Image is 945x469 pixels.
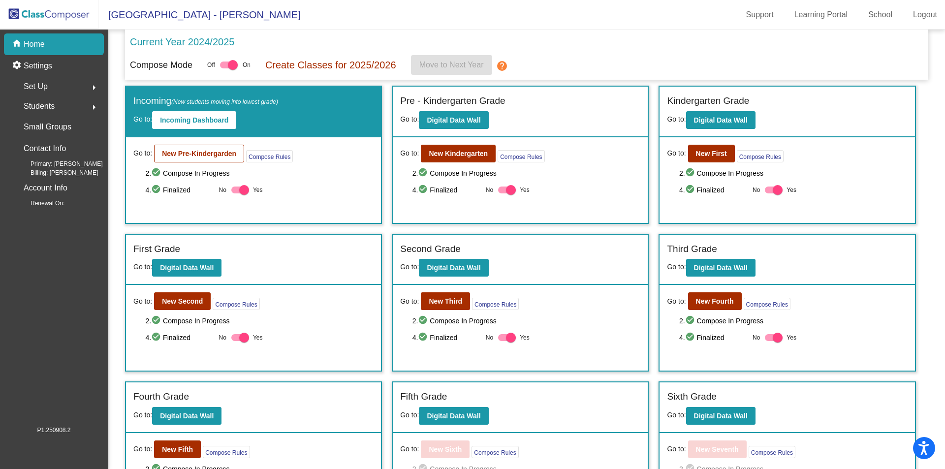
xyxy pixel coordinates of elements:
[400,242,461,256] label: Second Grade
[419,111,488,129] button: Digital Data Wall
[412,167,641,179] span: 2. Compose In Progress
[744,298,790,310] button: Compose Rules
[162,297,203,305] b: New Second
[685,167,697,179] mat-icon: check_circle
[253,184,263,196] span: Yes
[130,59,192,72] p: Compose Mode
[412,315,641,327] span: 2. Compose In Progress
[145,184,214,196] span: 4. Finalized
[472,446,518,458] button: Compose Rules
[15,199,64,208] span: Renewal On:
[418,167,430,179] mat-icon: check_circle
[400,94,505,108] label: Pre - Kindergarten Grade
[160,116,228,124] b: Incoming Dashboard
[696,297,734,305] b: New Fourth
[472,298,519,310] button: Compose Rules
[520,332,530,344] span: Yes
[219,333,226,342] span: No
[133,148,152,158] span: Go to:
[151,332,163,344] mat-icon: check_circle
[667,411,686,419] span: Go to:
[133,390,189,404] label: Fourth Grade
[686,111,756,129] button: Digital Data Wall
[98,7,300,23] span: [GEOGRAPHIC_DATA] - [PERSON_NAME]
[400,263,419,271] span: Go to:
[213,298,259,310] button: Compose Rules
[688,440,747,458] button: New Seventh
[133,444,152,454] span: Go to:
[905,7,945,23] a: Logout
[694,264,748,272] b: Digital Data Wall
[411,55,492,75] button: Move to Next Year
[145,332,214,344] span: 4. Finalized
[24,120,71,134] p: Small Groups
[679,315,908,327] span: 2. Compose In Progress
[419,407,488,425] button: Digital Data Wall
[667,115,686,123] span: Go to:
[24,142,66,156] p: Contact Info
[429,150,488,157] b: New Kindergarten
[418,315,430,327] mat-icon: check_circle
[421,292,470,310] button: New Third
[88,101,100,113] mat-icon: arrow_right
[133,296,152,307] span: Go to:
[685,332,697,344] mat-icon: check_circle
[412,184,481,196] span: 4. Finalized
[685,315,697,327] mat-icon: check_circle
[15,159,103,168] span: Primary: [PERSON_NAME]
[421,440,470,458] button: New Sixth
[429,297,462,305] b: New Third
[667,296,686,307] span: Go to:
[145,167,374,179] span: 2. Compose In Progress
[151,184,163,196] mat-icon: check_circle
[738,7,782,23] a: Support
[15,168,98,177] span: Billing: [PERSON_NAME]
[12,60,24,72] mat-icon: settings
[130,34,234,49] p: Current Year 2024/2025
[133,263,152,271] span: Go to:
[203,446,250,458] button: Compose Rules
[688,145,735,162] button: New First
[685,184,697,196] mat-icon: check_circle
[429,445,462,453] b: New Sixth
[753,333,760,342] span: No
[151,315,163,327] mat-icon: check_circle
[246,150,293,162] button: Compose Rules
[679,184,748,196] span: 4. Finalized
[24,181,67,195] p: Account Info
[145,315,374,327] span: 2. Compose In Progress
[207,61,215,69] span: Off
[427,412,480,420] b: Digital Data Wall
[749,446,795,458] button: Compose Rules
[160,264,214,272] b: Digital Data Wall
[667,263,686,271] span: Go to:
[427,116,480,124] b: Digital Data Wall
[133,94,278,108] label: Incoming
[418,184,430,196] mat-icon: check_circle
[12,38,24,50] mat-icon: home
[686,407,756,425] button: Digital Data Wall
[133,242,180,256] label: First Grade
[419,259,488,277] button: Digital Data Wall
[498,150,544,162] button: Compose Rules
[88,82,100,94] mat-icon: arrow_right
[24,38,45,50] p: Home
[421,145,496,162] button: New Kindergarten
[486,186,493,194] span: No
[171,98,278,105] span: (New students moving into lowest grade)
[667,242,717,256] label: Third Grade
[162,445,193,453] b: New Fifth
[427,264,480,272] b: Digital Data Wall
[696,150,727,157] b: New First
[696,445,739,453] b: New Seventh
[667,148,686,158] span: Go to:
[162,150,236,157] b: New Pre-Kindergarden
[679,332,748,344] span: 4. Finalized
[400,148,419,158] span: Go to:
[154,440,201,458] button: New Fifth
[152,111,236,129] button: Incoming Dashboard
[737,150,784,162] button: Compose Rules
[667,390,716,404] label: Sixth Grade
[400,115,419,123] span: Go to:
[486,333,493,342] span: No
